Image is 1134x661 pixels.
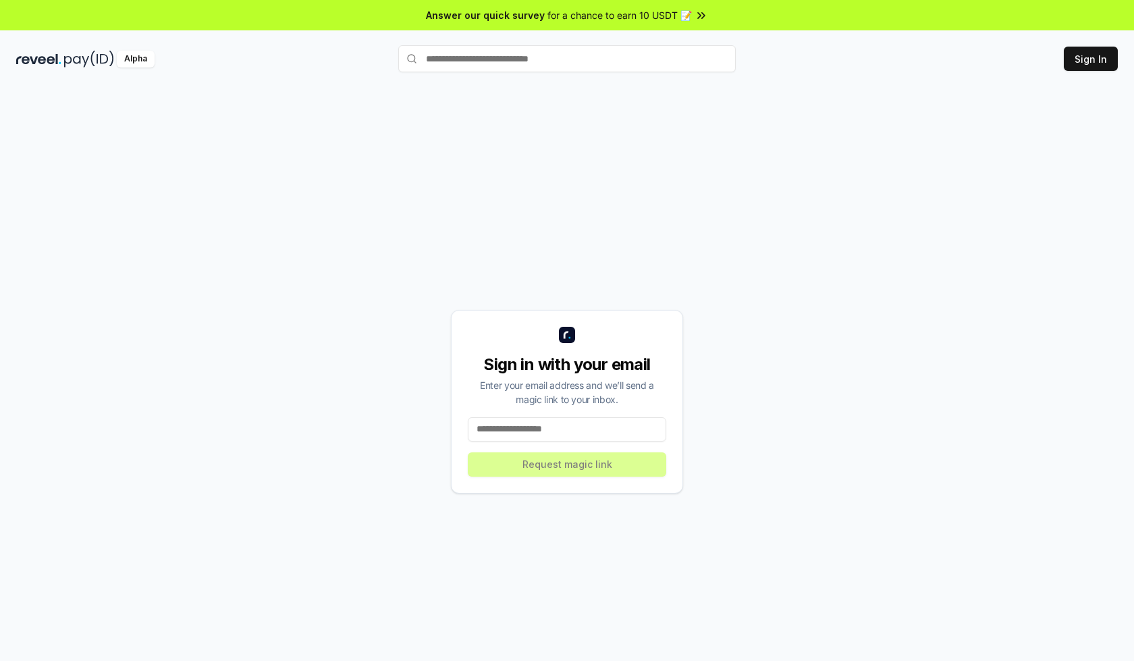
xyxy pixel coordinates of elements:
[16,51,61,68] img: reveel_dark
[547,8,692,22] span: for a chance to earn 10 USDT 📝
[468,354,666,375] div: Sign in with your email
[64,51,114,68] img: pay_id
[1064,47,1118,71] button: Sign In
[559,327,575,343] img: logo_small
[468,378,666,406] div: Enter your email address and we’ll send a magic link to your inbox.
[426,8,545,22] span: Answer our quick survey
[117,51,155,68] div: Alpha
